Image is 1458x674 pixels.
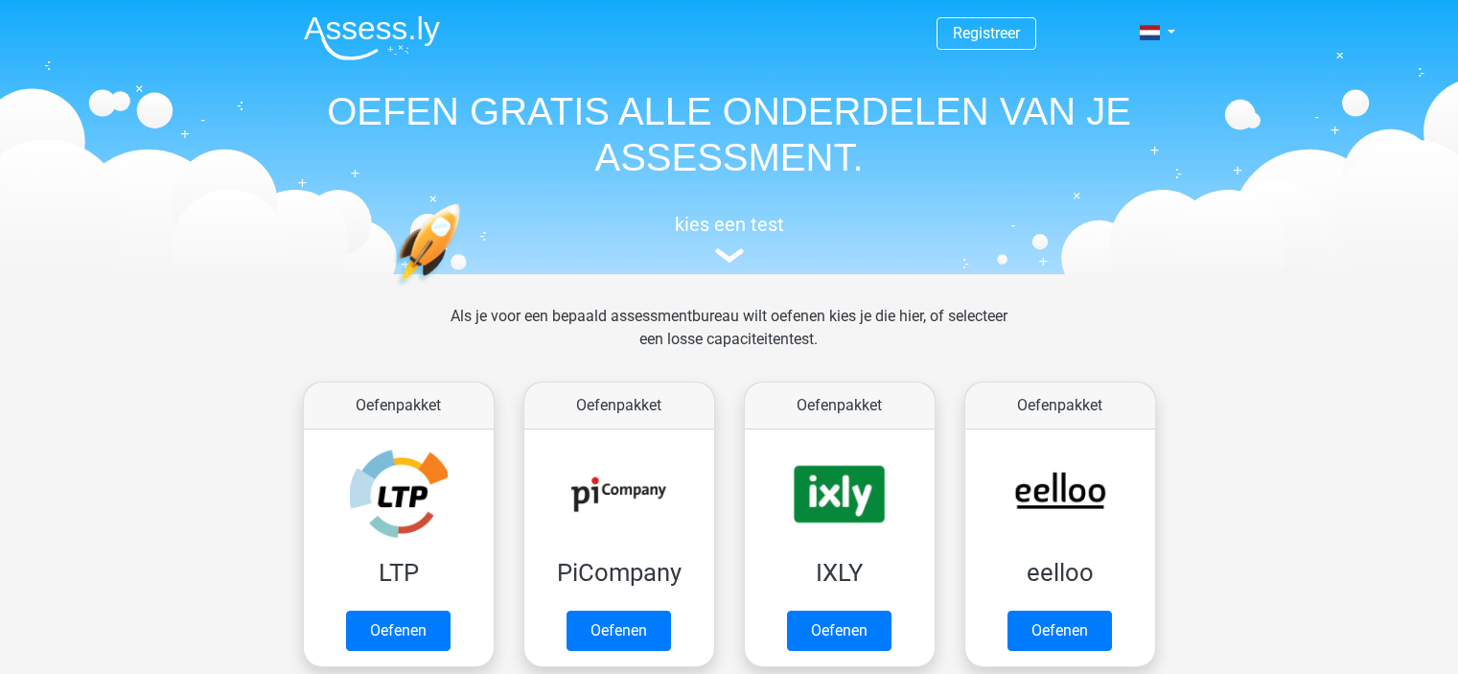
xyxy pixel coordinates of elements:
[567,611,671,651] a: Oefenen
[289,88,1170,180] h1: OEFEN GRATIS ALLE ONDERDELEN VAN JE ASSESSMENT.
[346,611,451,651] a: Oefenen
[715,248,744,263] img: assessment
[289,213,1170,264] a: kies een test
[394,203,535,377] img: oefenen
[787,611,891,651] a: Oefenen
[435,305,1023,374] div: Als je voor een bepaald assessmentbureau wilt oefenen kies je die hier, of selecteer een losse ca...
[1007,611,1112,651] a: Oefenen
[289,213,1170,236] h5: kies een test
[304,15,440,60] img: Assessly
[953,24,1020,42] a: Registreer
